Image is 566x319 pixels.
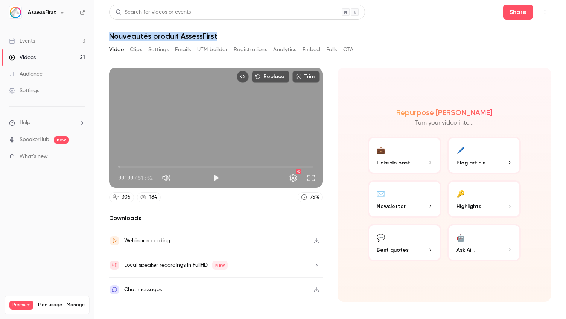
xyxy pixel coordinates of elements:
div: HD [296,169,301,174]
a: SpeakerHub [20,136,49,144]
div: 00:00 [118,174,153,182]
button: Trim [292,71,320,83]
div: 💬 [377,231,385,243]
div: Settings [9,87,39,94]
span: / [134,174,137,182]
button: Embed [303,44,320,56]
button: ✉️Newsletter [368,180,441,218]
span: Highlights [456,202,481,210]
span: new [54,136,69,144]
span: New [212,261,228,270]
h6: AssessFirst [28,9,56,16]
li: help-dropdown-opener [9,119,85,127]
button: 🖊️Blog article [447,137,521,174]
span: Premium [9,301,33,310]
button: Embed video [237,71,249,83]
button: Full screen [304,170,319,185]
a: Manage [67,302,85,308]
span: Ask Ai... [456,246,475,254]
span: 00:00 [118,174,133,182]
button: Top Bar Actions [539,6,551,18]
div: Local speaker recordings in FullHD [124,261,228,270]
button: Share [503,5,533,20]
span: Blog article [456,159,486,167]
div: Chat messages [124,285,162,294]
button: Polls [326,44,337,56]
span: Best quotes [377,246,409,254]
button: Replace [252,71,289,83]
img: AssessFirst [9,6,21,18]
div: 75 % [310,193,319,201]
button: Analytics [273,44,297,56]
h2: Repurpose [PERSON_NAME] [396,108,492,117]
h1: Nouveautés produit AssessFirst [109,32,551,41]
a: 184 [137,192,161,202]
button: UTM builder [197,44,228,56]
div: Audience [9,70,43,78]
button: 🤖Ask Ai... [447,224,521,261]
h2: Downloads [109,214,323,223]
a: 305 [109,192,134,202]
iframe: Noticeable Trigger [76,153,85,160]
button: Registrations [234,44,267,56]
span: What's new [20,153,48,161]
button: Play [208,170,224,185]
div: Webinar recording [124,236,170,245]
button: Settings [148,44,169,56]
div: 184 [149,193,157,201]
div: 🤖 [456,231,465,243]
div: 🖊️ [456,144,465,156]
div: Events [9,37,35,45]
p: Turn your video into... [415,118,474,128]
button: 🔑Highlights [447,180,521,218]
div: ✉️ [377,188,385,199]
span: Help [20,119,30,127]
a: 75% [298,192,323,202]
div: 305 [122,193,131,201]
span: 51:52 [138,174,153,182]
button: 💬Best quotes [368,224,441,261]
button: 💼LinkedIn post [368,137,441,174]
span: Newsletter [377,202,406,210]
div: 💼 [377,144,385,156]
div: Videos [9,54,36,61]
button: Settings [286,170,301,185]
button: Video [109,44,124,56]
button: CTA [343,44,353,56]
div: 🔑 [456,188,465,199]
button: Clips [130,44,142,56]
span: Plan usage [38,302,62,308]
button: Mute [159,170,174,185]
button: Emails [175,44,191,56]
div: Search for videos or events [116,8,191,16]
span: LinkedIn post [377,159,410,167]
